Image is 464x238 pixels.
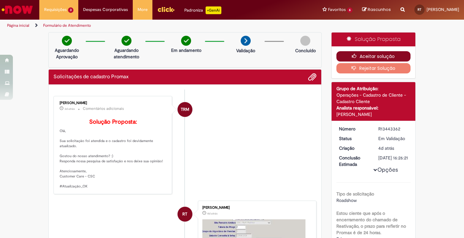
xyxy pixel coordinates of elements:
[334,155,374,167] dt: Conclusão Estimada
[378,155,408,161] div: [DATE] 16:26:21
[236,47,255,54] p: Validação
[347,7,353,13] span: 6
[181,36,191,46] img: check-circle-green.png
[53,74,129,80] h2: Solicitações de cadastro Promax Histórico de tíquete
[378,145,394,151] time: 25/08/2025 10:26:12
[1,3,34,16] img: ServiceNow
[7,23,29,28] a: Página inicial
[89,118,137,126] b: Solução Proposta:
[171,47,201,53] p: Em andamento
[181,102,189,117] span: TRM
[334,126,374,132] dt: Número
[184,6,221,14] div: Padroniza
[362,7,391,13] a: Rascunhos
[336,51,411,62] button: Aceitar solução
[83,6,128,13] span: Despesas Corporativas
[207,212,217,215] span: 4d atrás
[368,6,391,13] span: Rascunhos
[378,145,394,151] span: 4d atrás
[378,145,408,151] div: 25/08/2025 10:26:12
[336,191,374,197] b: Tipo de solicitação
[336,85,411,92] div: Grupo de Atribuição:
[427,7,459,12] span: [PERSON_NAME]
[178,102,192,117] div: Taise Rebeck Moreira
[336,210,406,235] b: Estou ciente que após o encerramento do chamado de Reativação, o prazo para refletir no Promax é ...
[336,111,411,118] div: [PERSON_NAME]
[121,36,131,46] img: check-circle-green.png
[64,107,75,111] span: 3d atrás
[64,107,75,111] time: 25/08/2025 11:31:48
[378,135,408,142] div: Em Validação
[51,47,82,60] p: Aguardando Aprovação
[334,145,374,151] dt: Criação
[336,105,411,111] div: Analista responsável:
[83,106,124,111] small: Comentários adicionais
[207,212,217,215] time: 25/08/2025 10:25:58
[182,206,187,222] span: RT
[202,206,310,210] div: [PERSON_NAME]
[336,63,411,73] button: Rejeitar Solução
[378,126,408,132] div: R13443362
[328,6,346,13] span: Favoritos
[111,47,142,60] p: Aguardando atendimento
[336,92,411,105] div: Operações - Cadastro de Cliente - Cadastro Cliente
[43,23,91,28] a: Formulário de Atendimento
[336,197,357,203] span: Roadshow
[300,36,310,46] img: img-circle-grey.png
[308,73,316,81] button: Adicionar anexos
[60,119,167,189] p: Olá, Sua solicitação foi atendida e o cadastro foi devidamente atualizado. Gostou do nosso atendi...
[241,36,251,46] img: arrow-next.png
[44,6,67,13] span: Requisições
[334,135,374,142] dt: Status
[62,36,72,46] img: check-circle-green.png
[60,101,167,105] div: [PERSON_NAME]
[5,20,304,32] ul: Trilhas de página
[138,6,148,13] span: More
[157,5,175,14] img: click_logo_yellow_360x200.png
[206,6,221,14] p: +GenAi
[68,7,73,13] span: 3
[418,7,421,12] span: RT
[295,47,316,54] p: Concluído
[178,207,192,222] div: Ronaldo Ferreira Tenorio
[332,33,416,46] div: Solução Proposta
